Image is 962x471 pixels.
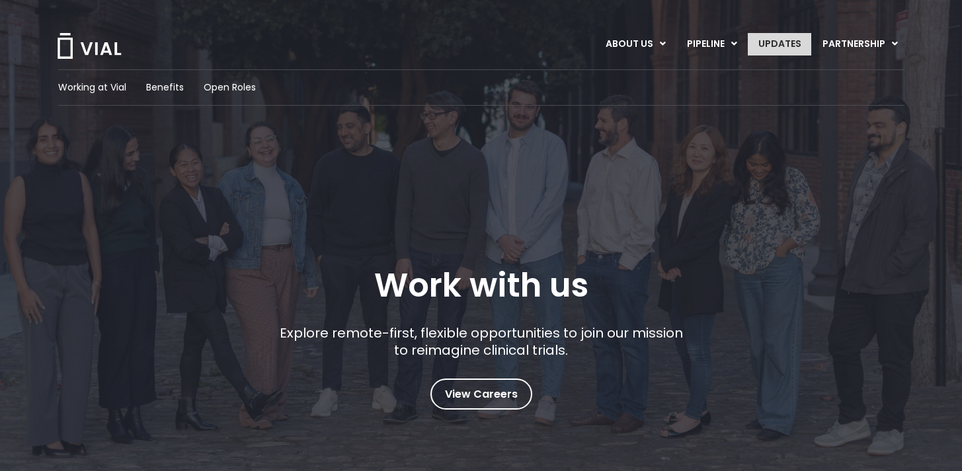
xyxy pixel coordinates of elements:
a: Benefits [146,81,184,94]
a: Open Roles [204,81,256,94]
a: Working at Vial [58,81,126,94]
img: Vial Logo [56,33,122,59]
a: UPDATES [748,33,811,55]
a: PIPELINEMenu Toggle [676,33,747,55]
a: ABOUT USMenu Toggle [595,33,676,55]
a: PARTNERSHIPMenu Toggle [812,33,908,55]
p: Explore remote-first, flexible opportunities to join our mission to reimagine clinical trials. [274,324,688,359]
h1: Work with us [374,266,588,305]
span: View Careers [445,386,518,403]
a: View Careers [430,379,532,410]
